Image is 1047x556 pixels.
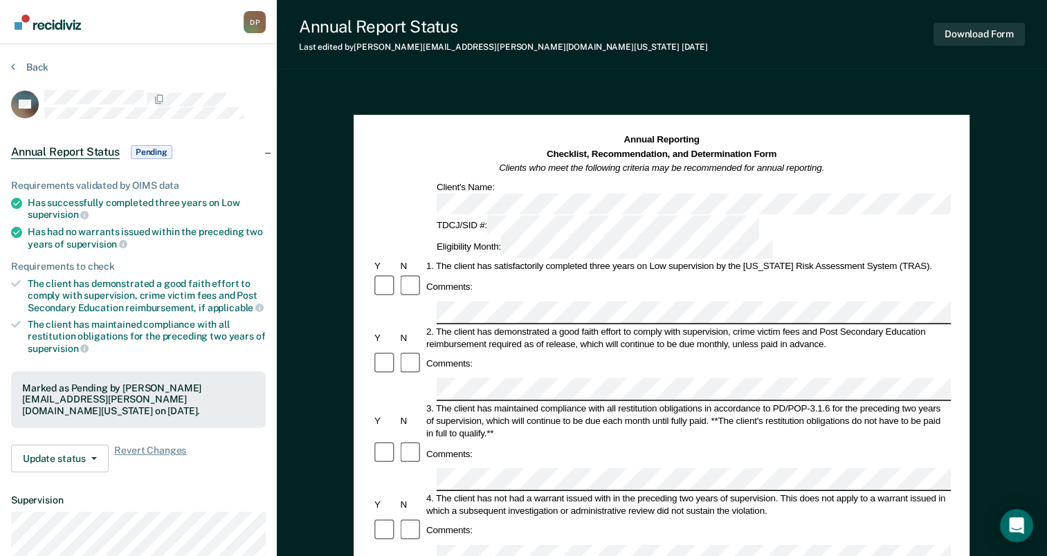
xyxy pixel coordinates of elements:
[11,494,266,506] dt: Supervision
[424,260,951,272] div: 1. The client has satisfactorily completed three years on Low supervision by the [US_STATE] Risk ...
[399,260,424,272] div: N
[11,261,266,272] div: Requirements to check
[372,260,398,272] div: Y
[28,278,266,313] div: The client has demonstrated a good faith effort to comply with supervision, crime victim fees and...
[399,498,424,510] div: N
[934,23,1025,46] button: Download Form
[399,414,424,427] div: N
[28,319,266,354] div: The client has maintained compliance with all restitution obligations for the preceding two years of
[28,226,266,250] div: Has had no warrants issued within the preceding two years of
[11,180,266,192] div: Requirements validated by OIMS data
[244,11,266,33] div: D P
[1000,509,1033,542] div: Open Intercom Messenger
[28,197,266,221] div: Has successfully completed three years on Low
[424,325,951,350] div: 2. The client has demonstrated a good faith effort to comply with supervision, crime victim fees ...
[424,281,475,293] div: Comments:
[435,216,761,237] div: TDCJ/SID #:
[424,524,475,537] div: Comments:
[28,343,89,354] span: supervision
[66,239,127,250] span: supervision
[131,145,172,159] span: Pending
[15,15,81,30] img: Recidiviz
[424,492,951,517] div: 4. The client has not had a warrant issued with in the preceding two years of supervision. This d...
[424,358,475,370] div: Comments:
[11,145,120,159] span: Annual Report Status
[372,414,398,427] div: Y
[624,135,700,145] strong: Annual Reporting
[424,402,951,439] div: 3. The client has maintained compliance with all restitution obligations in accordance to PD/POP-...
[299,17,708,37] div: Annual Report Status
[547,149,776,159] strong: Checklist, Recommendation, and Determination Form
[244,11,266,33] button: Profile dropdown button
[500,163,825,173] em: Clients who meet the following criteria may be recommended for annual reporting.
[435,237,775,259] div: Eligibility Month:
[11,61,48,73] button: Back
[372,331,398,344] div: Y
[11,445,109,472] button: Update status
[22,382,255,417] div: Marked as Pending by [PERSON_NAME][EMAIL_ADDRESS][PERSON_NAME][DOMAIN_NAME][US_STATE] on [DATE].
[28,209,89,220] span: supervision
[424,447,475,460] div: Comments:
[372,498,398,510] div: Y
[114,445,186,472] span: Revert Changes
[399,331,424,344] div: N
[682,42,708,52] span: [DATE]
[299,42,708,52] div: Last edited by [PERSON_NAME][EMAIL_ADDRESS][PERSON_NAME][DOMAIN_NAME][US_STATE]
[208,302,264,313] span: applicable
